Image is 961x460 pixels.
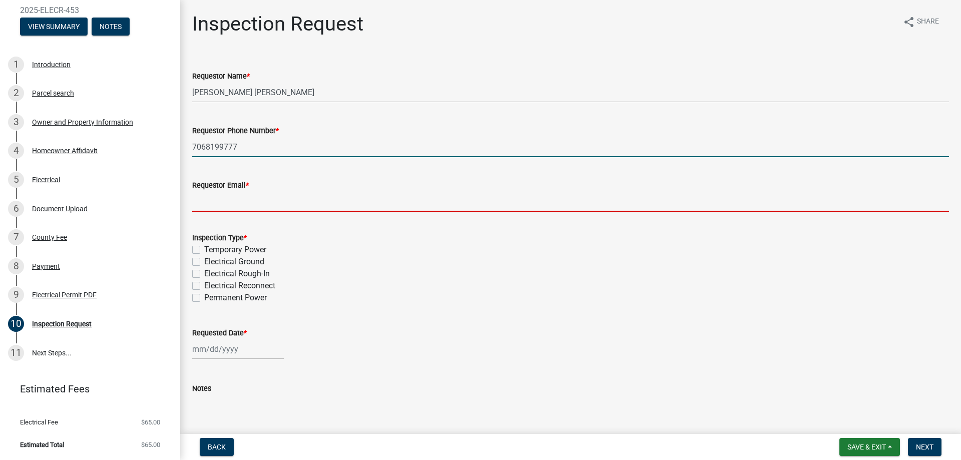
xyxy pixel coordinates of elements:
[192,128,279,135] label: Requestor Phone Number
[839,438,900,456] button: Save & Exit
[847,443,886,451] span: Save & Exit
[204,256,264,268] label: Electrical Ground
[192,73,250,80] label: Requestor Name
[20,441,64,448] span: Estimated Total
[204,292,267,304] label: Permanent Power
[8,143,24,159] div: 4
[141,441,160,448] span: $65.00
[8,287,24,303] div: 9
[192,339,284,359] input: mm/dd/yyyy
[20,23,88,31] wm-modal-confirm: Summary
[32,147,98,154] div: Homeowner Affidavit
[916,443,933,451] span: Next
[8,379,164,399] a: Estimated Fees
[8,345,24,361] div: 11
[8,258,24,274] div: 8
[204,244,266,256] label: Temporary Power
[204,280,275,292] label: Electrical Reconnect
[192,182,249,189] label: Requestor Email
[32,291,97,298] div: Electrical Permit PDF
[32,263,60,270] div: Payment
[32,205,88,212] div: Document Upload
[8,85,24,101] div: 2
[32,90,74,97] div: Parcel search
[8,229,24,245] div: 7
[32,176,60,183] div: Electrical
[92,18,130,36] button: Notes
[141,419,160,425] span: $65.00
[192,385,211,392] label: Notes
[20,419,58,425] span: Electrical Fee
[32,320,92,327] div: Inspection Request
[92,23,130,31] wm-modal-confirm: Notes
[32,234,67,241] div: County Fee
[192,330,247,337] label: Requested Date
[903,16,915,28] i: share
[200,438,234,456] button: Back
[192,235,247,242] label: Inspection Type
[204,268,270,280] label: Electrical Rough-In
[8,172,24,188] div: 5
[208,443,226,451] span: Back
[32,61,71,68] div: Introduction
[8,57,24,73] div: 1
[20,6,160,15] span: 2025-ELECR-453
[917,16,939,28] span: Share
[895,12,947,32] button: shareShare
[192,12,363,36] h1: Inspection Request
[8,316,24,332] div: 10
[908,438,941,456] button: Next
[32,119,133,126] div: Owner and Property Information
[8,201,24,217] div: 6
[20,18,88,36] button: View Summary
[8,114,24,130] div: 3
